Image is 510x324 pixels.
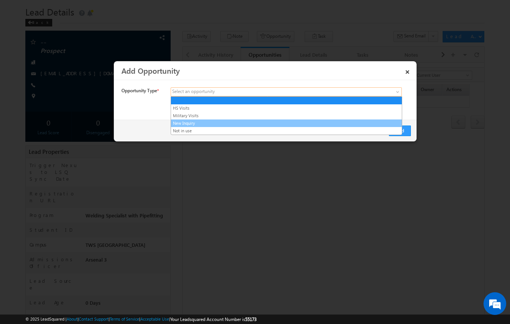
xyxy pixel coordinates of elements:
[67,316,78,321] a: About
[110,316,139,321] a: Terms of Service
[401,64,414,77] a: ×
[25,316,257,323] span: © 2025 LeadSquared | | | | |
[79,316,109,321] a: Contact Support
[245,316,257,322] span: 55173
[171,120,402,127] a: New Inquiry
[171,112,402,119] a: Military Visits
[140,316,169,321] a: Acceptable Use
[121,64,401,77] h3: Add Opportunity
[171,105,402,112] a: HS Visits
[172,88,215,95] div: Select an opportunity
[111,233,137,243] em: Submit
[170,316,257,322] span: Your Leadsquared Account Number is
[13,40,32,50] img: d_60004797649_company_0_60004797649
[39,40,127,50] div: Leave a message
[10,70,138,226] textarea: Type your message and click 'Submit'
[121,87,157,94] span: Opportunity Type
[171,127,402,134] a: Not in use
[124,4,142,22] div: Minimize live chat window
